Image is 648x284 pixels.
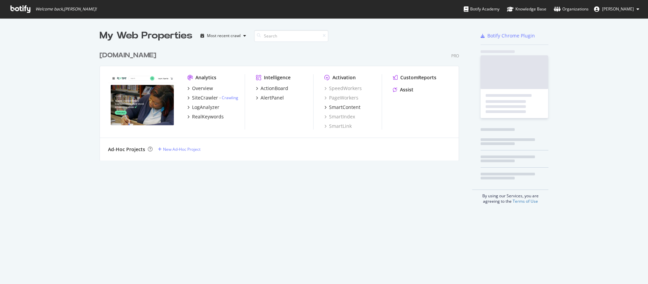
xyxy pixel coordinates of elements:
[192,94,218,101] div: SiteCrawler
[602,6,634,12] span: Elisha Greenwald
[264,74,291,81] div: Intelligence
[195,74,216,81] div: Analytics
[100,29,192,42] div: My Web Properties
[187,113,224,120] a: RealKeywords
[324,113,355,120] a: SmartIndex
[256,94,284,101] a: AlertPanel
[261,85,288,92] div: ActionBoard
[187,104,219,111] a: LogAnalyzer
[324,123,352,130] a: SmartLink
[192,113,224,120] div: RealKeywords
[472,190,548,204] div: By using our Services, you are agreeing to the
[507,6,546,12] div: Knowledge Base
[324,104,360,111] a: SmartContent
[222,95,238,101] a: Crawling
[100,51,156,60] div: [DOMAIN_NAME]
[589,4,645,15] button: [PERSON_NAME]
[35,6,97,12] span: Welcome back, [PERSON_NAME] !
[100,51,159,60] a: [DOMAIN_NAME]
[254,30,328,42] input: Search
[513,198,538,204] a: Terms of Use
[192,85,213,92] div: Overview
[329,104,360,111] div: SmartContent
[198,30,249,41] button: Most recent crawl
[324,94,358,101] a: PageWorkers
[464,6,500,12] div: Botify Academy
[261,94,284,101] div: AlertPanel
[451,53,459,59] div: Pro
[481,32,535,39] a: Botify Chrome Plugin
[400,86,413,93] div: Assist
[187,94,238,101] a: SiteCrawler- Crawling
[554,6,589,12] div: Organizations
[108,146,145,153] div: Ad-Hoc Projects
[108,74,177,129] img: teacherspayteachers.com
[219,95,238,101] div: -
[187,85,213,92] a: Overview
[400,74,436,81] div: CustomReports
[256,85,288,92] a: ActionBoard
[207,34,241,38] div: Most recent crawl
[332,74,356,81] div: Activation
[324,85,362,92] a: SpeedWorkers
[192,104,219,111] div: LogAnalyzer
[393,74,436,81] a: CustomReports
[487,32,535,39] div: Botify Chrome Plugin
[100,42,464,161] div: grid
[393,86,413,93] a: Assist
[158,146,200,152] a: New Ad-Hoc Project
[163,146,200,152] div: New Ad-Hoc Project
